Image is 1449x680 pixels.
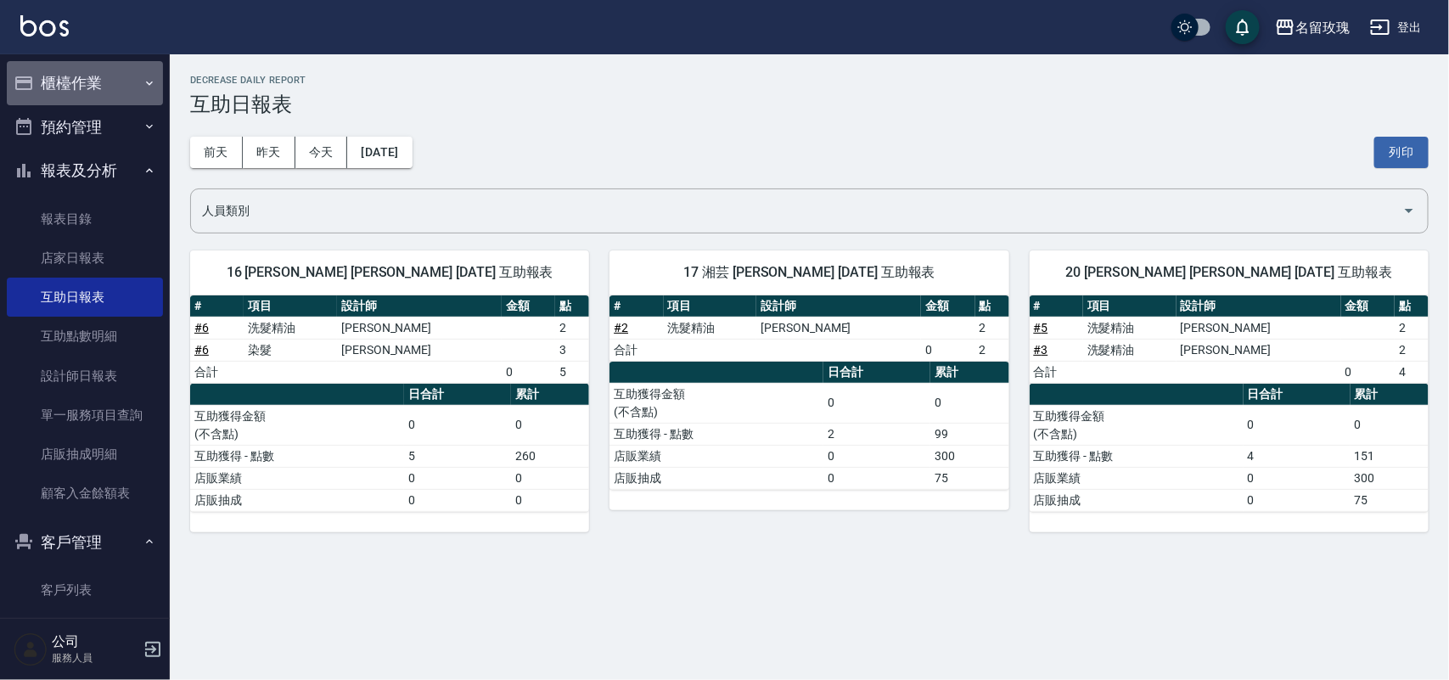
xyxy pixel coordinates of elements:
th: 日合計 [823,362,930,384]
th: 日合計 [1244,384,1351,406]
td: 3 [555,339,589,361]
th: 金額 [1341,295,1395,318]
a: 報表目錄 [7,200,163,239]
button: 名留玫瑰 [1268,10,1356,45]
td: 2 [1395,339,1429,361]
td: [PERSON_NAME] [1177,317,1341,339]
button: 報表及分析 [7,149,163,193]
a: 單一服務項目查詢 [7,396,163,435]
td: 洗髮精油 [664,317,757,339]
a: 店家日報表 [7,239,163,278]
td: 洗髮精油 [1083,317,1177,339]
th: 設計師 [756,295,921,318]
button: 櫃檯作業 [7,61,163,105]
td: 0 [1351,405,1429,445]
button: 昨天 [243,137,295,168]
button: 客戶管理 [7,520,163,565]
a: 互助日報表 [7,278,163,317]
td: [PERSON_NAME] [337,317,502,339]
th: 累計 [1351,384,1429,406]
td: 0 [1341,361,1395,383]
button: 預約管理 [7,105,163,149]
th: 累計 [511,384,589,406]
td: 75 [930,467,1008,489]
td: 洗髮精油 [1083,339,1177,361]
td: 互助獲得金額 (不含點) [609,383,823,423]
img: Person [14,632,48,666]
button: Open [1396,197,1423,224]
th: 點 [1395,295,1429,318]
td: 5 [555,361,589,383]
td: 店販業績 [190,467,404,489]
td: 2 [975,339,1009,361]
td: [PERSON_NAME] [756,317,921,339]
table: a dense table [1030,295,1429,384]
th: 點 [975,295,1009,318]
td: 互助獲得金額 (不含點) [190,405,404,445]
th: 點 [555,295,589,318]
h2: Decrease Daily Report [190,75,1429,86]
th: 項目 [1083,295,1177,318]
div: 名留玫瑰 [1295,17,1350,38]
td: 互助獲得 - 點數 [609,423,823,445]
a: #5 [1034,321,1048,334]
th: # [190,295,244,318]
td: 2 [975,317,1009,339]
td: 0 [404,467,511,489]
td: 互助獲得 - 點數 [190,445,404,467]
table: a dense table [1030,384,1429,512]
p: 服務人員 [52,650,138,666]
button: 今天 [295,137,348,168]
td: 店販抽成 [190,489,404,511]
a: 卡券管理 [7,610,163,649]
th: # [609,295,663,318]
a: 設計師日報表 [7,357,163,396]
td: 0 [921,339,974,361]
a: #6 [194,321,209,334]
th: 設計師 [337,295,502,318]
td: 300 [930,445,1008,467]
table: a dense table [190,295,589,384]
img: Logo [20,15,69,37]
td: 染髮 [244,339,337,361]
th: 項目 [244,295,337,318]
td: 店販業績 [1030,467,1244,489]
td: 合計 [609,339,663,361]
td: 0 [404,489,511,511]
button: 登出 [1363,12,1429,43]
td: 5 [404,445,511,467]
td: 75 [1351,489,1429,511]
span: 16 [PERSON_NAME] [PERSON_NAME] [DATE] 互助報表 [211,264,569,281]
td: [PERSON_NAME] [1177,339,1341,361]
td: 互助獲得金額 (不含點) [1030,405,1244,445]
td: 0 [1244,405,1351,445]
td: 4 [1395,361,1429,383]
td: 合計 [1030,361,1083,383]
td: 0 [930,383,1008,423]
a: #3 [1034,343,1048,357]
th: 項目 [664,295,757,318]
input: 人員名稱 [198,196,1396,226]
th: # [1030,295,1083,318]
td: 店販抽成 [1030,489,1244,511]
td: 0 [1244,467,1351,489]
button: 列印 [1374,137,1429,168]
td: 互助獲得 - 點數 [1030,445,1244,467]
td: 2 [555,317,589,339]
td: 260 [511,445,589,467]
td: 店販業績 [609,445,823,467]
td: 151 [1351,445,1429,467]
table: a dense table [190,384,589,512]
td: 2 [823,423,930,445]
td: 2 [1395,317,1429,339]
h5: 公司 [52,633,138,650]
a: 客戶列表 [7,570,163,610]
table: a dense table [609,295,1008,362]
td: 99 [930,423,1008,445]
span: 20 [PERSON_NAME] [PERSON_NAME] [DATE] 互助報表 [1050,264,1408,281]
td: 0 [511,467,589,489]
th: 金額 [921,295,974,318]
a: 店販抽成明細 [7,435,163,474]
td: 0 [511,405,589,445]
td: 洗髮精油 [244,317,337,339]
